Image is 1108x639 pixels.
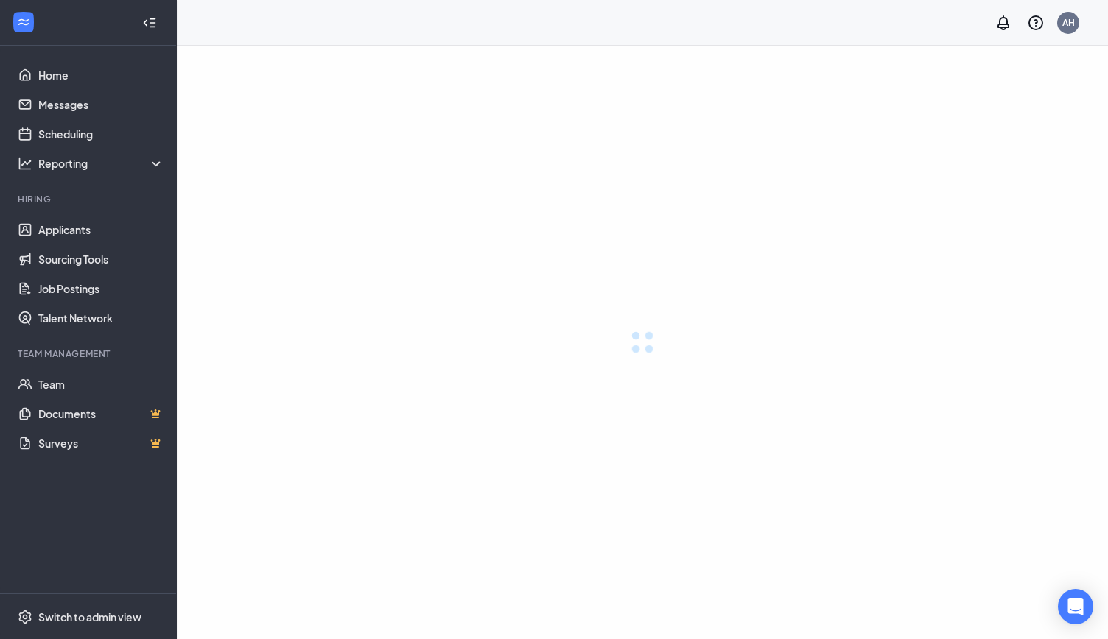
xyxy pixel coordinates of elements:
a: Messages [38,90,164,119]
div: Open Intercom Messenger [1058,589,1093,624]
a: DocumentsCrown [38,399,164,428]
a: Job Postings [38,274,164,303]
svg: Analysis [18,156,32,171]
a: Sourcing Tools [38,244,164,274]
a: Team [38,370,164,399]
div: Switch to admin view [38,610,141,624]
div: AH [1062,16,1075,29]
a: SurveysCrown [38,428,164,458]
a: Applicants [38,215,164,244]
div: Hiring [18,193,161,205]
a: Home [38,60,164,90]
svg: Settings [18,610,32,624]
a: Scheduling [38,119,164,149]
div: Team Management [18,347,161,360]
svg: Notifications [995,14,1012,32]
div: Reporting [38,156,165,171]
svg: QuestionInfo [1027,14,1045,32]
svg: Collapse [142,15,157,30]
svg: WorkstreamLogo [16,15,31,29]
a: Talent Network [38,303,164,333]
